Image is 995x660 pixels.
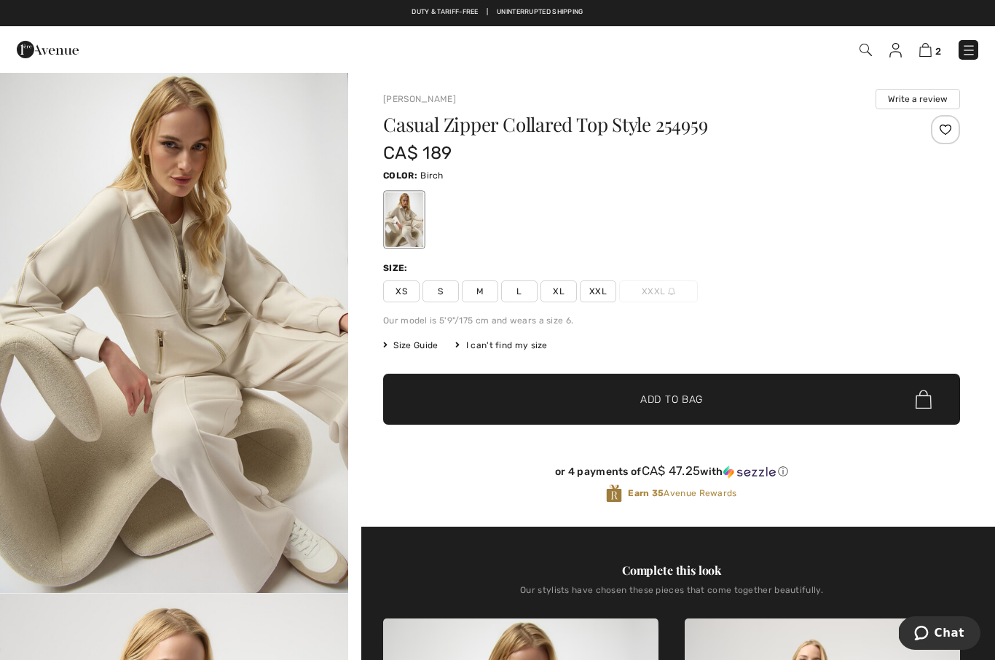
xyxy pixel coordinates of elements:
a: [PERSON_NAME] [383,94,456,104]
span: Add to Bag [640,392,703,407]
img: Bag.svg [916,390,932,409]
h1: Casual Zipper Collared Top Style 254959 [383,115,864,134]
div: or 4 payments ofCA$ 47.25withSezzle Click to learn more about Sezzle [383,464,960,484]
div: or 4 payments of with [383,464,960,479]
img: Shopping Bag [919,43,932,57]
span: Avenue Rewards [628,487,736,500]
span: M [462,280,498,302]
span: Birch [420,170,444,181]
span: Color: [383,170,417,181]
div: Size: [383,262,411,275]
div: Our model is 5'9"/175 cm and wears a size 6. [383,314,960,327]
span: Size Guide [383,339,438,352]
span: XL [540,280,577,302]
button: Add to Bag [383,374,960,425]
span: XXXL [619,280,698,302]
a: 2 [919,41,941,58]
div: Birch [385,192,423,247]
img: Avenue Rewards [606,484,622,503]
img: Search [860,44,872,56]
button: Write a review [876,89,960,109]
span: CA$ 189 [383,143,452,163]
span: XXL [580,280,616,302]
iframe: Opens a widget where you can chat to one of our agents [899,616,980,653]
a: 1ère Avenue [17,42,79,55]
strong: Earn 35 [628,488,664,498]
img: ring-m.svg [668,288,675,295]
img: My Info [889,43,902,58]
span: XS [383,280,420,302]
span: 2 [935,46,941,57]
div: I can't find my size [455,339,547,352]
span: CA$ 47.25 [642,463,701,478]
div: Our stylists have chosen these pieces that come together beautifully. [383,585,960,607]
div: Complete this look [383,562,960,579]
img: Sezzle [723,465,776,479]
span: S [422,280,459,302]
img: Menu [961,43,976,58]
span: L [501,280,538,302]
img: 1ère Avenue [17,35,79,64]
